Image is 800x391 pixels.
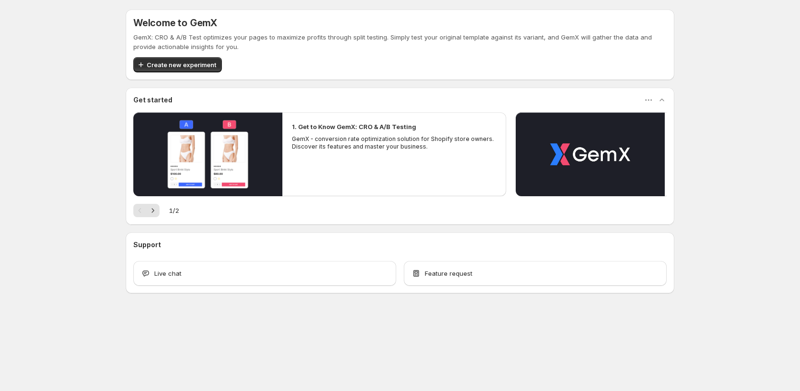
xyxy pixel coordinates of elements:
button: Play video [133,112,282,196]
h3: Support [133,240,161,250]
span: Create new experiment [147,60,216,70]
h3: Get started [133,95,172,105]
h5: Welcome to GemX [133,17,217,29]
button: Next [146,204,160,217]
button: Create new experiment [133,57,222,72]
p: GemX: CRO & A/B Test optimizes your pages to maximize profits through split testing. Simply test ... [133,32,667,51]
span: 1 / 2 [169,206,179,215]
h2: 1. Get to Know GemX: CRO & A/B Testing [292,122,416,131]
button: Play video [516,112,665,196]
nav: Pagination [133,204,160,217]
span: Live chat [154,269,181,278]
p: GemX - conversion rate optimization solution for Shopify store owners. Discover its features and ... [292,135,497,150]
span: Feature request [425,269,472,278]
